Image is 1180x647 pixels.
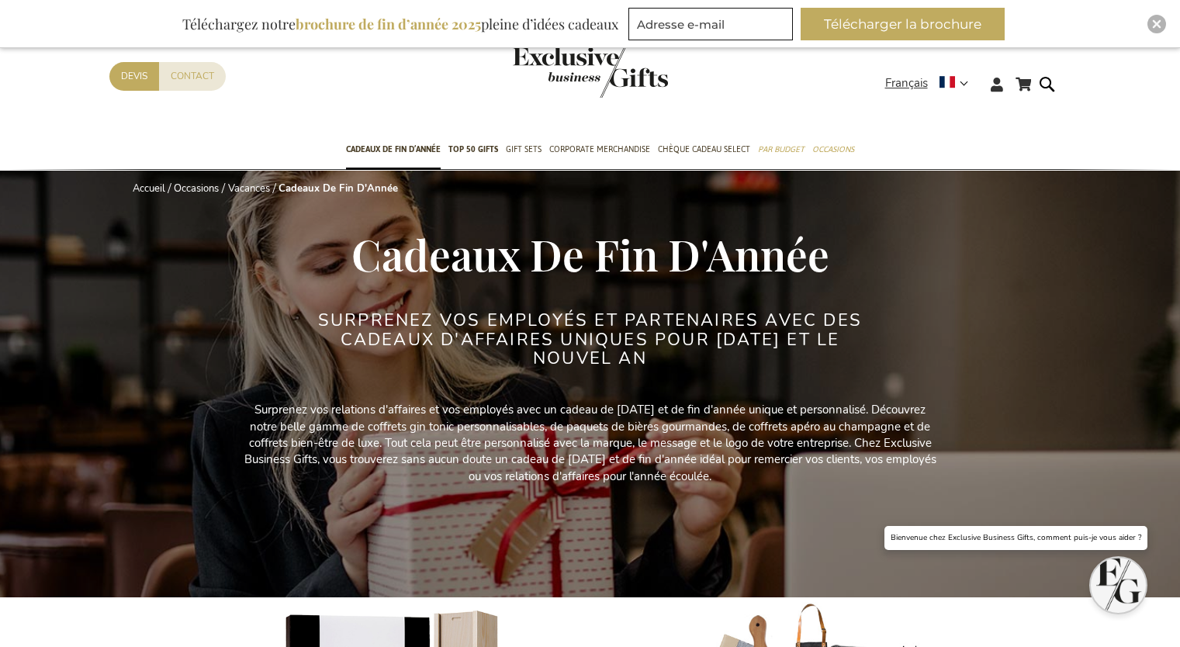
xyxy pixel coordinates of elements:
[228,182,270,195] a: Vacances
[513,47,668,98] img: Exclusive Business gifts logo
[448,141,498,157] span: TOP 50 Gifts
[549,141,650,157] span: Corporate Merchandise
[159,62,226,91] a: Contact
[628,8,798,45] form: marketing offers and promotions
[885,74,928,92] span: Français
[812,141,854,157] span: Occasions
[513,47,590,98] a: store logo
[241,402,940,485] p: Surprenez vos relations d'affaires et vos employés avec un cadeau de [DATE] et de fin d'année uni...
[351,225,829,282] span: Cadeaux De Fin D'Année
[1147,15,1166,33] div: Close
[174,182,219,195] a: Occasions
[885,74,978,92] div: Français
[801,8,1005,40] button: Télécharger la brochure
[506,141,542,157] span: Gift Sets
[133,182,165,195] a: Accueil
[1152,19,1161,29] img: Close
[175,8,625,40] div: Téléchargez notre pleine d’idées cadeaux
[628,8,793,40] input: Adresse e-mail
[658,141,750,157] span: Chèque Cadeau Select
[299,311,881,368] h2: Surprenez VOS EMPLOYÉS ET PARTENAIRES avec des cadeaux d'affaires UNIQUES POUR [DATE] ET LE NOUVE...
[279,182,398,195] strong: Cadeaux De Fin D'Année
[109,62,159,91] a: Devis
[758,141,805,157] span: Par budget
[346,141,441,157] span: Cadeaux de fin d’année
[296,15,481,33] b: brochure de fin d’année 2025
